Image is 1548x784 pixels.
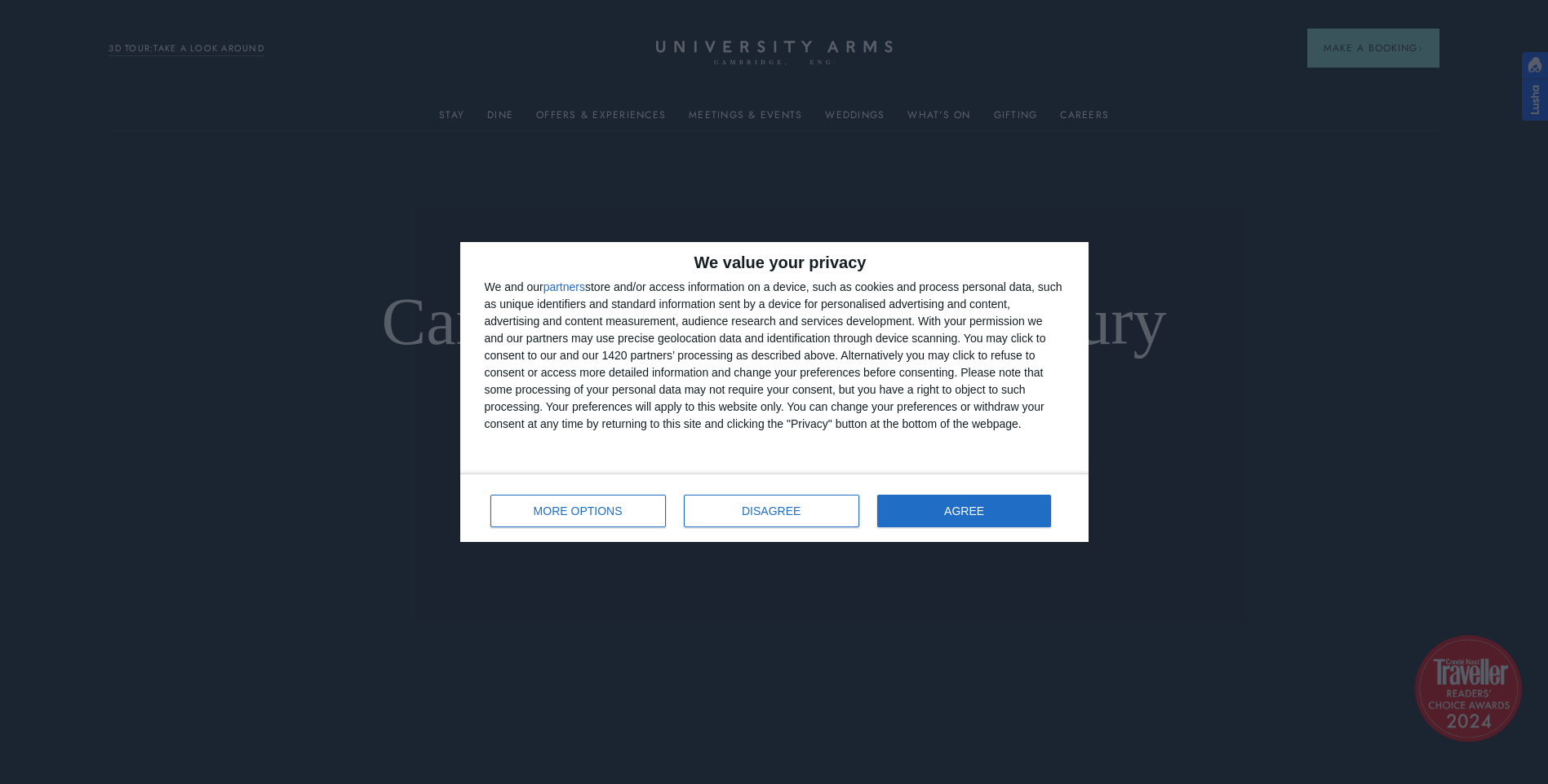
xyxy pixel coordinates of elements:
[684,495,859,527] button: DISAGREE
[534,505,623,517] span: MORE OPTIONS
[944,505,984,517] span: AGREE
[485,254,1064,271] h2: We value your privacy
[543,281,585,293] button: partners
[460,242,1089,542] div: qc-cmp2-ui
[742,505,801,517] span: DISAGREE
[485,279,1064,433] div: We and our store and/or access information on a device, such as cookies and process personal data...
[490,495,666,527] button: MORE OPTIONS
[877,495,1052,527] button: AGREE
